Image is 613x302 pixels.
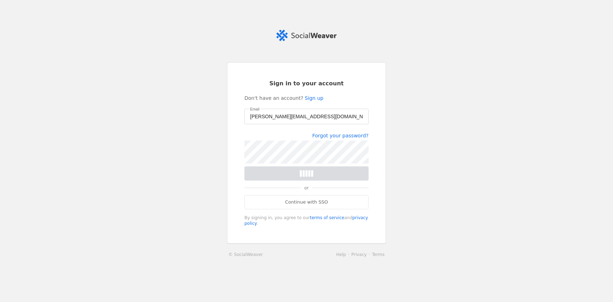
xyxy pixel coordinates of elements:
[228,251,263,258] a: © SocialWeaver
[250,106,259,112] mat-label: Email
[367,251,372,258] li: ·
[312,133,369,138] a: Forgot your password?
[301,181,312,195] span: or
[351,252,366,257] a: Privacy
[372,252,385,257] a: Terms
[250,112,363,121] input: Email
[244,95,303,102] span: Don't have an account?
[244,215,368,226] a: privacy policy
[269,80,344,87] span: Sign in to your account
[310,215,344,220] a: terms of service
[336,252,346,257] a: Help
[305,95,324,102] a: Sign up
[244,215,369,226] div: By signing in, you agree to our and .
[346,251,351,258] li: ·
[244,195,369,209] a: Continue with SSO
